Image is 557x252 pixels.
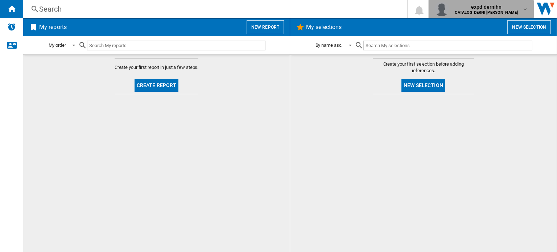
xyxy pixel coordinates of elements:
button: New report [247,20,284,34]
span: Create your first report in just a few steps. [115,64,199,71]
input: Search My reports [87,41,265,50]
div: Search [39,4,388,14]
span: Create your first selection before adding references. [373,61,474,74]
div: By name asc. [315,42,343,48]
span: expd dernihn [455,3,518,11]
div: My order [49,42,66,48]
h2: My selections [305,20,343,34]
button: New selection [401,79,445,92]
button: New selection [507,20,551,34]
img: alerts-logo.svg [7,22,16,31]
button: Create report [135,79,179,92]
img: profile.jpg [434,2,449,16]
b: CATALOG DERNI [PERSON_NAME] [455,10,518,15]
input: Search My selections [363,41,532,50]
h2: My reports [38,20,68,34]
